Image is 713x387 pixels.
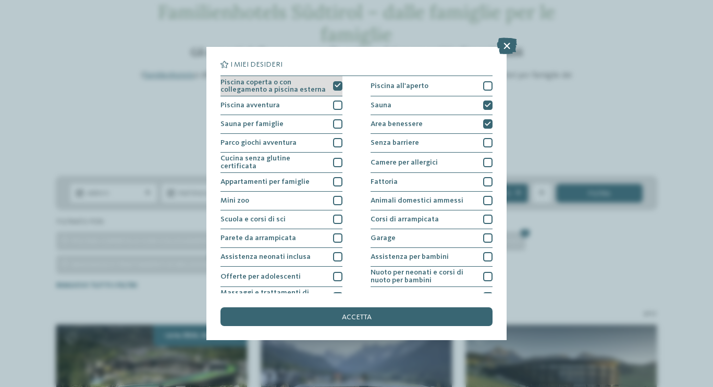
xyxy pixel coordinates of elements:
[220,155,326,170] span: Cucina senza glutine certificata
[371,293,453,300] span: Direttamente sulle piste
[371,197,463,204] span: Animali domestici ammessi
[230,61,282,68] span: I miei desideri
[220,216,286,223] span: Scuola e corsi di sci
[220,273,301,280] span: Offerte per adolescenti
[371,234,396,242] span: Garage
[220,197,249,204] span: Mini zoo
[371,216,439,223] span: Corsi di arrampicata
[371,253,449,260] span: Assistenza per bambini
[342,314,372,321] span: accetta
[371,178,398,185] span: Fattoria
[371,120,423,128] span: Area benessere
[220,289,326,304] span: Massaggi e trattamenti di bellezza
[371,269,476,284] span: Nuoto per neonati e corsi di nuoto per bambini
[220,253,311,260] span: Assistenza neonati inclusa
[220,139,297,146] span: Parco giochi avventura
[371,82,428,90] span: Piscina all'aperto
[371,159,438,166] span: Camere per allergici
[220,79,326,94] span: Piscina coperta o con collegamento a piscina esterna
[220,120,284,128] span: Sauna per famiglie
[371,139,419,146] span: Senza barriere
[220,102,280,109] span: Piscina avventura
[371,102,391,109] span: Sauna
[220,234,296,242] span: Parete da arrampicata
[220,178,310,185] span: Appartamenti per famiglie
